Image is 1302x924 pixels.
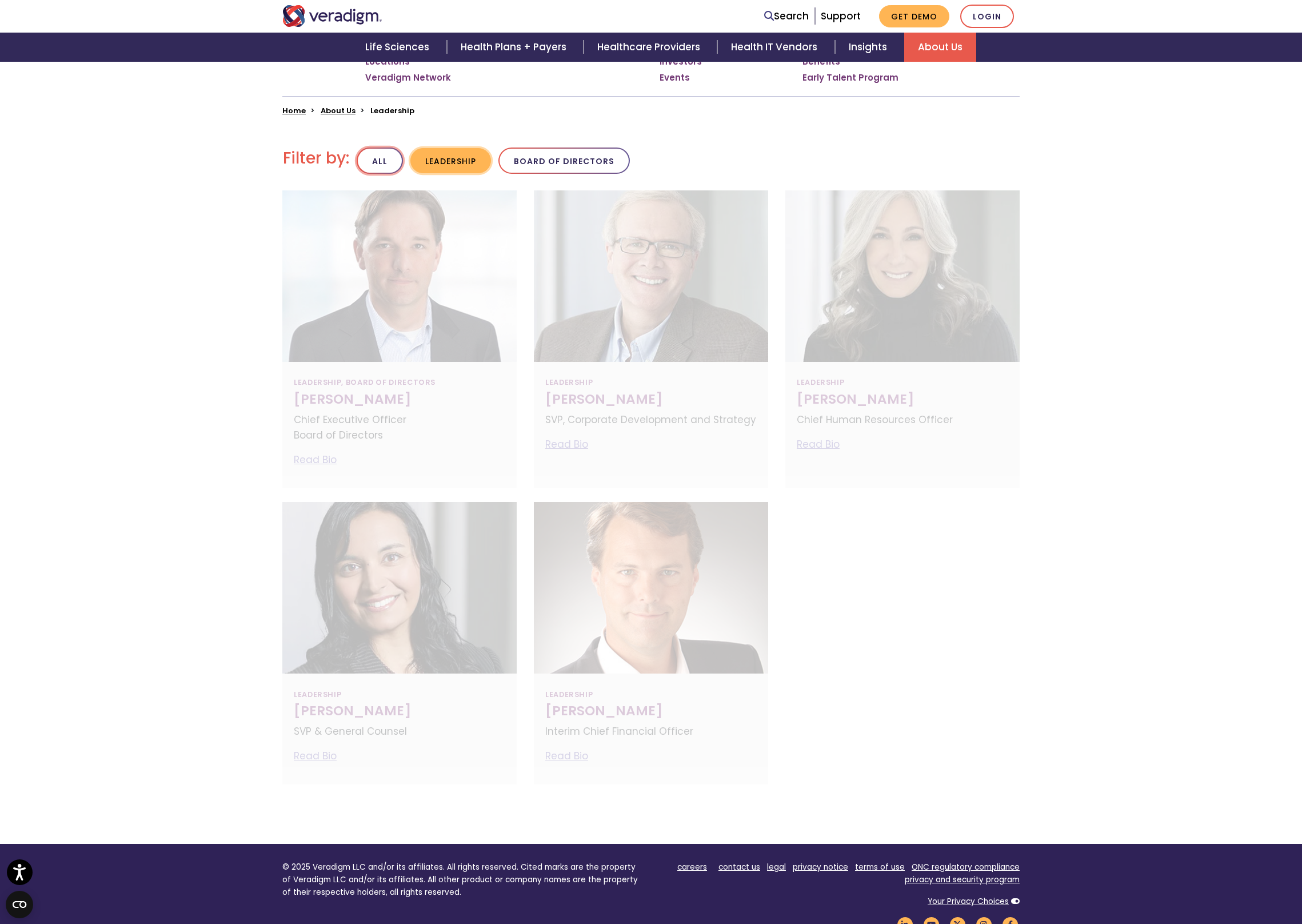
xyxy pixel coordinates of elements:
[855,862,905,873] a: terms of use
[1083,853,1288,910] iframe: Drift Chat Widget
[294,703,505,719] h3: [PERSON_NAME]
[717,33,834,62] a: Health IT Vendors
[357,148,403,174] button: All
[545,373,593,392] span: Leadership
[545,685,593,703] span: Leadership
[294,373,436,392] span: Leadership, Board of Directors
[447,33,584,62] a: Health Plans + Payers
[545,412,757,428] p: SVP, Corporate Development and Strategy
[294,749,337,763] a: Read Bio
[545,703,757,719] h3: [PERSON_NAME]
[584,33,717,62] a: Healthcare Providers
[928,896,1009,907] a: Your Privacy Choices
[294,685,341,703] span: Leadership
[294,412,505,443] p: Chief Executive Officer Board of Directors
[797,373,844,392] span: Leadership
[282,5,382,27] img: Veradigm logo
[545,724,757,739] p: Interim Chief Financial Officer
[321,105,356,116] a: About Us
[660,56,702,67] a: Investors
[905,874,1020,885] a: privacy and security program
[764,9,809,24] a: Search
[797,437,840,451] a: Read Bio
[960,5,1014,28] a: Login
[294,724,505,739] p: SVP & General Counsel
[677,862,707,873] a: careers
[545,437,588,451] a: Read Bio
[352,33,446,62] a: Life Sciences
[410,148,491,174] button: Leadership
[879,5,949,27] a: Get Demo
[545,392,757,408] h3: [PERSON_NAME]
[797,412,1008,428] p: Chief Human Resources Officer
[6,891,33,918] button: Open CMP widget
[545,749,588,763] a: Read Bio
[912,862,1020,873] a: ONC regulatory compliance
[294,392,505,408] h3: [PERSON_NAME]
[282,105,306,116] a: Home
[294,453,337,467] a: Read Bio
[365,56,410,67] a: Locations
[365,72,451,83] a: Veradigm Network
[282,861,642,898] p: © 2025 Veradigm LLC and/or its affiliates. All rights reserved. Cited marks are the property of V...
[718,862,760,873] a: contact us
[821,9,861,23] a: Support
[498,148,630,174] button: Board of Directors
[793,862,848,873] a: privacy notice
[802,72,898,83] a: Early Talent Program
[904,33,976,62] a: About Us
[660,72,690,83] a: Events
[797,392,1008,408] h3: [PERSON_NAME]
[802,56,840,67] a: Benefits
[767,862,786,873] a: legal
[283,149,349,168] h2: Filter by:
[835,33,904,62] a: Insights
